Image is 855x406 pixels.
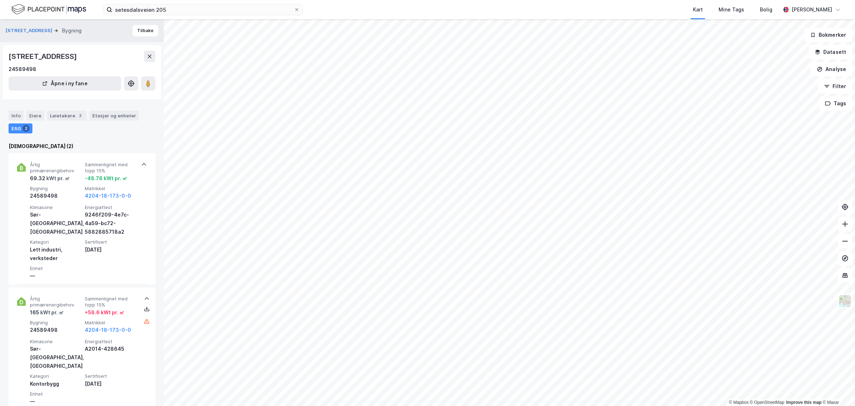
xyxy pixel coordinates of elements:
[9,65,36,73] div: 24589498
[786,400,822,405] a: Improve this map
[112,4,294,15] input: Søk på adresse, matrikkel, gårdeiere, leietakere eller personer
[30,210,82,236] div: Sør-[GEOGRAPHIC_DATA], [GEOGRAPHIC_DATA]
[750,400,784,405] a: OpenStreetMap
[792,5,832,14] div: [PERSON_NAME]
[819,372,855,406] div: Kontrollprogram for chat
[30,239,82,245] span: Kategori
[45,174,70,183] div: kWt pr. ㎡
[30,308,64,317] div: 165
[77,112,84,119] div: 2
[85,308,124,317] div: + 58.6 kWt pr. ㎡
[85,296,137,308] span: Sammenlignet med topp 15%
[9,76,121,91] button: Åpne i ny fane
[39,308,64,317] div: kWt pr. ㎡
[729,400,748,405] a: Mapbox
[30,326,82,334] div: 24589498
[30,345,82,370] div: Sør-[GEOGRAPHIC_DATA], [GEOGRAPHIC_DATA]
[9,123,32,133] div: ESG
[30,380,82,388] div: Kontorbygg
[30,245,82,263] div: Lett industri, verksteder
[30,397,82,406] div: —
[11,3,86,16] img: logo.f888ab2527a4732fd821a326f86c7f29.svg
[30,373,82,379] span: Kategori
[85,339,137,345] span: Energiattest
[30,174,70,183] div: 69.32
[9,51,78,62] div: [STREET_ADDRESS]
[819,372,855,406] iframe: Chat Widget
[9,142,155,151] div: [DEMOGRAPHIC_DATA] (2)
[30,296,82,308] span: Årlig primærenergibehov
[30,192,82,200] div: 24589498
[9,111,24,121] div: Info
[30,186,82,192] span: Bygning
[760,5,772,14] div: Bolig
[85,380,137,388] div: [DATE]
[85,245,137,254] div: [DATE]
[30,339,82,345] span: Klimasone
[30,320,82,326] span: Bygning
[47,111,87,121] div: Leietakere
[30,271,82,280] div: —
[6,27,54,34] button: [STREET_ADDRESS]
[85,162,137,174] span: Sammenlignet med topp 15%
[85,174,127,183] div: -48.78 kWt pr. ㎡
[85,345,137,353] div: A2014-428645
[85,320,137,326] span: Matrikkel
[811,62,852,76] button: Analyse
[85,204,137,210] span: Energiattest
[85,326,131,334] button: 4204-18-173-0-0
[62,26,82,35] div: Bygning
[30,391,82,397] span: Enhet
[693,5,703,14] div: Kart
[719,5,744,14] div: Mine Tags
[818,79,852,93] button: Filter
[30,265,82,271] span: Enhet
[30,204,82,210] span: Klimasone
[819,96,852,111] button: Tags
[809,45,852,59] button: Datasett
[92,112,136,119] div: Etasjer og enheter
[804,28,852,42] button: Bokmerker
[26,111,44,121] div: Eiere
[22,125,30,132] div: 2
[85,186,137,192] span: Matrikkel
[85,210,137,236] div: 9246f209-4e7c-4a59-bc72-5882885718a2
[30,162,82,174] span: Årlig primærenergibehov
[85,373,137,379] span: Sertifisert
[85,239,137,245] span: Sertifisert
[133,25,158,36] button: Tilbake
[85,192,131,200] button: 4204-18-173-0-0
[838,294,852,308] img: Z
